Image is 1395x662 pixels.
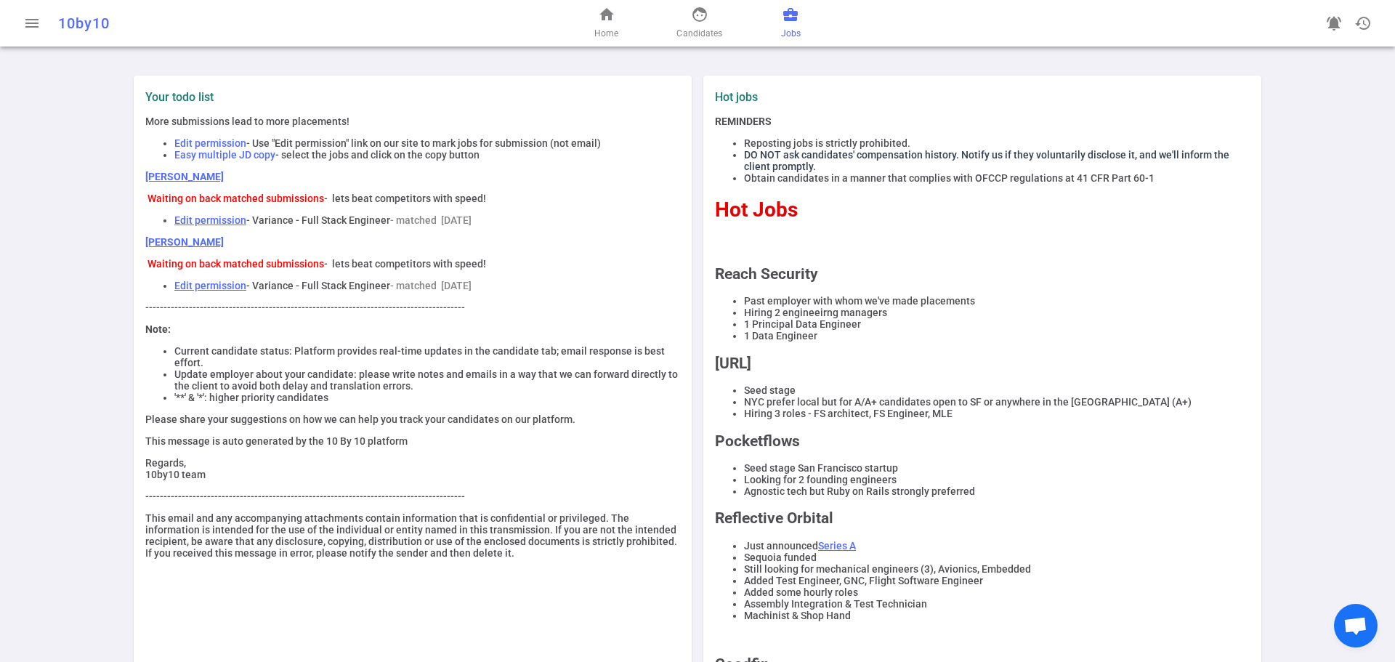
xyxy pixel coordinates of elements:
span: face [691,6,708,23]
strong: Note: [145,323,171,335]
span: notifications_active [1325,15,1343,32]
li: Still looking for mechanical engineers (3), Avionics, Embedded [744,563,1250,575]
li: Past employer with whom we've made placements [744,295,1250,307]
span: history [1354,15,1372,32]
p: ---------------------------------------------------------------------------------------- [145,302,680,313]
li: Assembly Integration & Test Technician [744,598,1250,610]
div: 10by10 [58,15,459,32]
span: - matched [DATE] [390,214,472,226]
h2: [URL] [715,355,1250,372]
span: Easy multiple JD copy [174,149,275,161]
span: home [598,6,615,23]
span: menu [23,15,41,32]
span: Hot Jobs [715,198,798,222]
h2: Pocketflows [715,432,1250,450]
li: Just announced [744,540,1250,552]
button: Open menu [17,9,46,38]
a: Home [594,6,618,41]
span: - matched [DATE] [390,280,472,291]
a: Open chat [1334,604,1378,647]
li: Seed stage [744,384,1250,396]
li: Added Test Engineer, GNC, Flight Software Engineer [744,575,1250,586]
span: - lets beat competitors with speed! [324,258,486,270]
a: Edit permission [174,214,246,226]
button: Open history [1348,9,1378,38]
span: - select the jobs and click on the copy button [275,149,480,161]
a: Jobs [781,6,801,41]
a: Series A [818,540,856,552]
p: This message is auto generated by the 10 By 10 platform [145,435,680,447]
li: 1 Principal Data Engineer [744,318,1250,330]
li: Looking for 2 founding engineers [744,474,1250,485]
span: - Use "Edit permission" link on our site to mark jobs for submission (not email) [246,137,601,149]
h2: Reflective Orbital [715,509,1250,527]
li: NYC prefer local but for A/A+ candidates open to SF or anywhere in the [GEOGRAPHIC_DATA] (A+) [744,396,1250,408]
span: Candidates [676,26,722,41]
li: Machinist & Shop Hand [744,610,1250,621]
li: '**' & '*': higher priority candidates [174,392,680,403]
li: Update employer about your candidate: please write notes and emails in a way that we can forward ... [174,368,680,392]
strong: REMINDERS [715,116,772,127]
span: More submissions lead to more placements! [145,116,349,127]
a: Candidates [676,6,722,41]
label: Your todo list [145,90,680,104]
a: [PERSON_NAME] [145,171,224,182]
p: ---------------------------------------------------------------------------------------- [145,491,680,502]
span: Jobs [781,26,801,41]
a: Edit permission [174,280,246,291]
li: Agnostic tech but Ruby on Rails strongly preferred [744,485,1250,497]
li: 1 Data Engineer [744,330,1250,342]
span: Waiting on back matched submissions [147,193,324,204]
li: Obtain candidates in a manner that complies with OFCCP regulations at 41 CFR Part 60-1 [744,172,1250,184]
li: Hiring 3 roles - FS architect, FS Engineer, MLE [744,408,1250,419]
li: Current candidate status: Platform provides real-time updates in the candidate tab; email respons... [174,345,680,368]
p: Please share your suggestions on how we can help you track your candidates on our platform. [145,413,680,425]
label: Hot jobs [715,90,976,104]
h2: Reach Security [715,265,1250,283]
li: Hiring 2 engineeirng managers [744,307,1250,318]
p: This email and any accompanying attachments contain information that is confidential or privilege... [145,512,680,559]
span: - Variance - Full Stack Engineer [246,214,390,226]
span: Edit permission [174,137,246,149]
span: business_center [782,6,799,23]
li: Sequoia funded [744,552,1250,563]
a: Go to see announcements [1319,9,1348,38]
li: Added some hourly roles [744,586,1250,598]
span: DO NOT ask candidates' compensation history. Notify us if they voluntarily disclose it, and we'll... [744,149,1229,172]
a: [PERSON_NAME] [145,236,224,248]
span: Waiting on back matched submissions [147,258,324,270]
li: Seed stage San Francisco startup [744,462,1250,474]
li: Reposting jobs is strictly prohibited. [744,137,1250,149]
p: Regards, 10by10 team [145,457,680,480]
span: - Variance - Full Stack Engineer [246,280,390,291]
span: - lets beat competitors with speed! [324,193,486,204]
span: Home [594,26,618,41]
